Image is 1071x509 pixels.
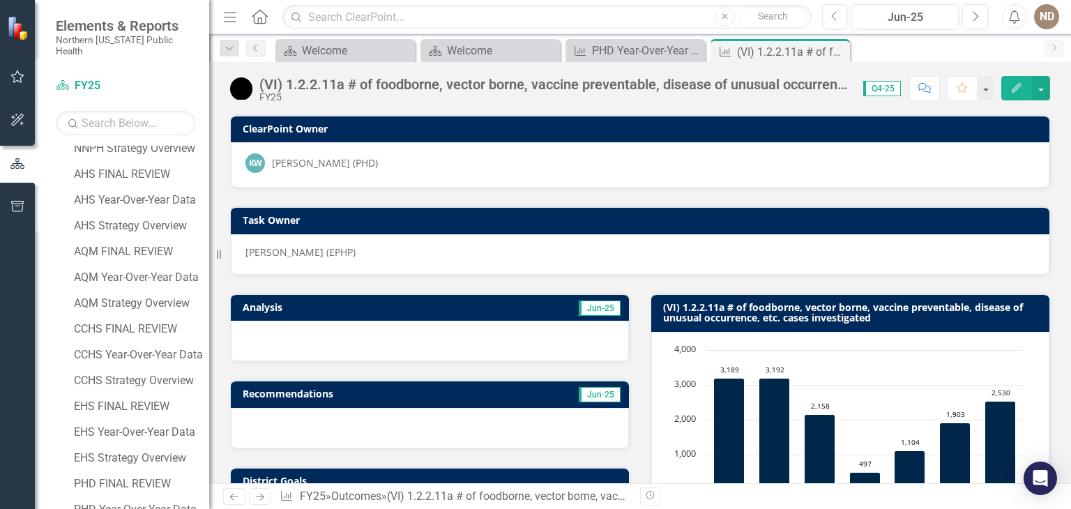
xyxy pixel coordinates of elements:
[70,241,209,263] a: AQM FINAL REVIEW
[245,245,1035,259] p: [PERSON_NAME] (EPHP)
[720,365,739,374] text: 3,189
[714,378,1016,489] g: Actual, series 1 of 2. Bar series with 7 bars.
[74,271,209,284] div: AQM Year-Over-Year Data
[70,292,209,314] a: AQM Strategy Overview
[282,5,811,29] input: Search ClearPoint...
[851,4,959,29] button: Jun-25
[759,378,790,489] path: FY23, 3,192. Actual.
[259,77,849,92] div: (VI) 1.2.2.11a # of foodborne, vector borne, vaccine preventable, disease of unusual occurrence (...
[70,266,209,289] a: AQM Year-Over-Year Data
[56,17,195,34] span: Elements & Reports
[70,344,209,366] a: CCHS Year-Over-Year Data
[70,395,209,418] a: EHS FINAL REVIEW
[850,472,881,489] path: Q1-25, 497. Actual.
[245,153,265,173] div: KW
[70,137,209,160] a: NNPH Strategy Overview
[811,401,830,411] text: 2,158
[56,78,195,94] a: FY25
[70,163,209,185] a: AHS FINAL REVIEW
[272,156,378,170] div: [PERSON_NAME] (PHD)
[74,245,209,258] div: AQM FINAL REVIEW
[280,489,630,505] div: » »
[74,426,209,439] div: EHS Year-Over-Year Data
[805,414,835,489] path: FY24, 2,158. Actual.
[863,81,901,96] span: Q4-25
[579,387,621,402] span: Jun-25
[74,374,209,387] div: CCHS Strategy Overview
[714,378,745,489] path: FY22, 3,189. Actual.
[766,365,784,374] text: 3,192
[243,215,1042,225] h3: Task Owner
[74,323,209,335] div: CCHS FINAL REVIEW
[901,437,920,447] text: 1,104
[243,302,425,312] h3: Analysis
[70,189,209,211] a: AHS Year-Over-Year Data
[985,401,1016,489] path: Q4-25, 2,530. Actual.
[7,15,31,40] img: ClearPoint Strategy
[74,452,209,464] div: EHS Strategy Overview
[674,342,696,355] text: 4,000
[992,388,1010,397] text: 2,530
[738,7,808,26] button: Search
[70,473,209,495] a: PHD FINAL REVIEW
[243,388,499,399] h3: Recommendations
[424,42,556,59] a: Welcome
[70,370,209,392] a: CCHS Strategy Overview
[56,34,195,57] small: Northern [US_STATE] Public Health
[74,349,209,361] div: CCHS Year-Over-Year Data
[674,412,696,425] text: 2,000
[1034,4,1059,29] button: ND
[331,489,381,503] a: Outcomes
[859,459,872,469] text: 497
[940,423,971,489] path: Q3-25, 1,903. Actual.
[674,447,696,459] text: 1,000
[279,42,411,59] a: Welcome
[74,297,209,310] div: AQM Strategy Overview
[74,220,209,232] div: AHS Strategy Overview
[758,10,788,22] span: Search
[70,421,209,443] a: EHS Year-Over-Year Data
[663,302,1042,324] h3: (VI) 1.2.2.11a # of foodborne, vector borne, vaccine preventable, disease of unusual occurrence, ...
[70,215,209,237] a: AHS Strategy Overview
[447,42,556,59] div: Welcome
[569,42,701,59] a: PHD Year-Over-Year Data
[300,489,326,503] a: FY25
[74,168,209,181] div: AHS FINAL REVIEW
[243,476,622,486] h3: District Goals
[70,318,209,340] a: CCHS FINAL REVIEW
[70,447,209,469] a: EHS Strategy Overview
[74,194,209,206] div: AHS Year-Over-Year Data
[856,9,954,26] div: Jun-25
[592,42,701,59] div: PHD Year-Over-Year Data
[895,450,925,489] path: Q2-25, 1,104. Actual.
[74,400,209,413] div: EHS FINAL REVIEW
[674,377,696,390] text: 3,000
[56,111,195,135] input: Search Below...
[259,92,849,102] div: FY25
[579,301,621,316] span: Jun-25
[230,77,252,100] img: Volume Indicator
[74,142,209,155] div: NNPH Strategy Overview
[243,123,1042,134] h3: ClearPoint Owner
[1024,462,1057,495] div: Open Intercom Messenger
[691,482,696,494] text: 0
[74,478,209,490] div: PHD FINAL REVIEW
[302,42,411,59] div: Welcome
[737,43,846,61] div: (VI) 1.2.2.11a # of foodborne, vector borne, vaccine preventable, disease of unusual occurrence (...
[946,409,965,419] text: 1,903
